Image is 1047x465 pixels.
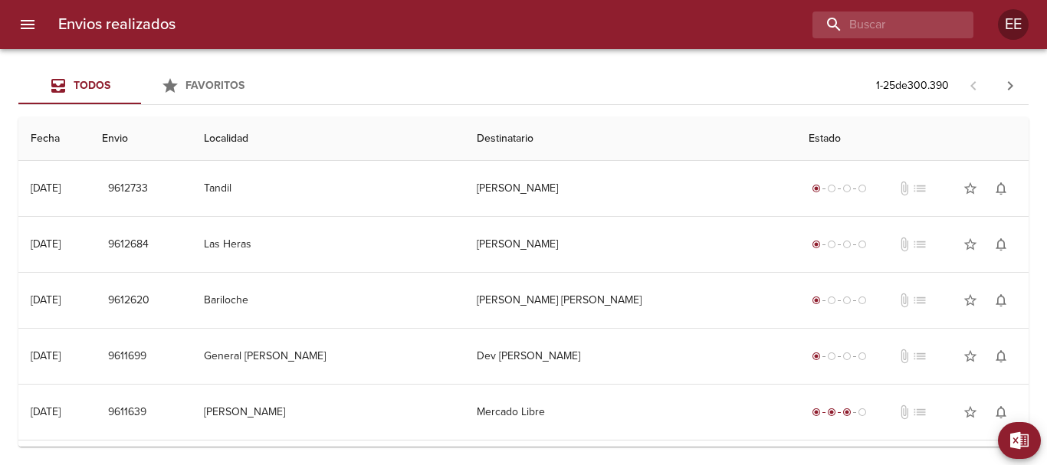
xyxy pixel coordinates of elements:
button: Agregar a favoritos [955,173,986,204]
span: No tiene pedido asociado [912,237,927,252]
button: Activar notificaciones [986,173,1016,204]
span: No tiene documentos adjuntos [897,237,912,252]
span: 9612620 [108,291,149,310]
div: EE [998,9,1029,40]
button: Activar notificaciones [986,341,1016,372]
button: Agregar a favoritos [955,341,986,372]
span: No tiene documentos adjuntos [897,349,912,364]
span: star_border [963,349,978,364]
td: Tandil [192,161,464,216]
span: notifications_none [993,293,1009,308]
button: 9611639 [102,398,153,427]
button: 9612733 [102,175,154,203]
td: [PERSON_NAME] [464,217,796,272]
div: Tabs Envios [18,67,264,104]
div: [DATE] [31,405,61,418]
button: Agregar a favoritos [955,285,986,316]
td: [PERSON_NAME] [464,161,796,216]
button: Exportar Excel [998,422,1041,459]
button: Activar notificaciones [986,285,1016,316]
span: radio_button_unchecked [858,240,867,249]
span: Favoritos [185,79,245,92]
span: radio_button_unchecked [858,184,867,193]
button: Activar notificaciones [986,229,1016,260]
button: Agregar a favoritos [955,397,986,427]
span: No tiene documentos adjuntos [897,293,912,308]
td: Mercado Libre [464,385,796,440]
td: General [PERSON_NAME] [192,329,464,384]
span: radio_button_unchecked [842,352,852,361]
span: 9612733 [108,179,148,198]
button: Agregar a favoritos [955,229,986,260]
div: Generado [809,181,870,196]
span: radio_button_checked [812,296,821,305]
th: Estado [796,117,1029,161]
input: buscar [812,11,947,38]
span: No tiene pedido asociado [912,404,927,420]
span: radio_button_unchecked [827,352,836,361]
span: notifications_none [993,404,1009,420]
span: No tiene pedido asociado [912,293,927,308]
span: radio_button_checked [827,408,836,417]
span: radio_button_unchecked [842,184,852,193]
span: radio_button_checked [812,352,821,361]
span: radio_button_unchecked [827,184,836,193]
span: radio_button_checked [812,240,821,249]
button: Activar notificaciones [986,397,1016,427]
span: No tiene documentos adjuntos [897,404,912,420]
span: 9611639 [108,403,146,422]
div: En viaje [809,404,870,420]
span: star_border [963,293,978,308]
span: notifications_none [993,181,1009,196]
th: Destinatario [464,117,796,161]
td: [PERSON_NAME] [PERSON_NAME] [464,273,796,328]
span: radio_button_checked [812,408,821,417]
div: [DATE] [31,182,61,195]
button: 9612620 [102,287,156,315]
span: radio_button_unchecked [858,296,867,305]
span: 9611699 [108,347,146,366]
div: Generado [809,293,870,308]
span: radio_button_unchecked [842,240,852,249]
span: radio_button_unchecked [858,408,867,417]
p: 1 - 25 de 300.390 [876,78,949,93]
span: No tiene pedido asociado [912,181,927,196]
div: [DATE] [31,349,61,362]
div: [DATE] [31,293,61,306]
span: radio_button_unchecked [858,352,867,361]
span: radio_button_unchecked [827,240,836,249]
span: notifications_none [993,349,1009,364]
span: star_border [963,181,978,196]
td: Dev [PERSON_NAME] [464,329,796,384]
td: Las Heras [192,217,464,272]
div: Abrir información de usuario [998,9,1029,40]
td: Bariloche [192,273,464,328]
span: radio_button_checked [842,408,852,417]
span: Todos [74,79,110,92]
h6: Envios realizados [58,12,176,37]
th: Fecha [18,117,90,161]
span: radio_button_unchecked [842,296,852,305]
span: No tiene pedido asociado [912,349,927,364]
button: 9611699 [102,342,153,371]
th: Localidad [192,117,464,161]
button: 9612684 [102,231,155,259]
div: Generado [809,237,870,252]
span: Pagina siguiente [992,67,1029,104]
span: star_border [963,237,978,252]
span: radio_button_checked [812,184,821,193]
span: 9612684 [108,235,149,254]
span: notifications_none [993,237,1009,252]
span: Pagina anterior [955,77,992,93]
div: Generado [809,349,870,364]
span: radio_button_unchecked [827,296,836,305]
td: [PERSON_NAME] [192,385,464,440]
div: [DATE] [31,237,61,251]
span: star_border [963,404,978,420]
span: No tiene documentos adjuntos [897,181,912,196]
th: Envio [90,117,192,161]
button: menu [9,6,46,43]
